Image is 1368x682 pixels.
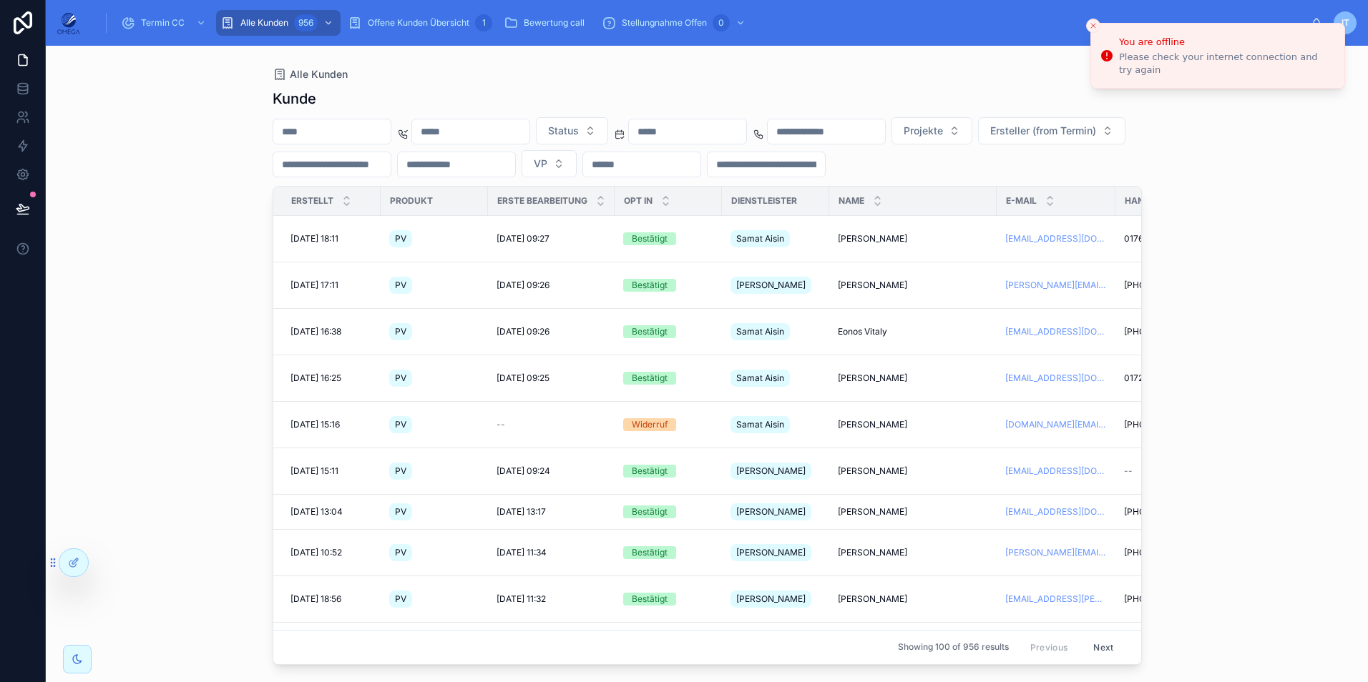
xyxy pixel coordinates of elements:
[838,547,907,558] span: [PERSON_NAME]
[731,541,821,564] a: [PERSON_NAME]
[838,593,988,605] a: [PERSON_NAME]
[632,465,668,478] div: Bestätigt
[632,418,668,431] div: Widerruf
[1124,372,1179,384] span: 01725348539
[290,593,372,605] a: [DATE] 18:56
[731,500,821,523] a: [PERSON_NAME]
[290,465,372,477] a: [DATE] 15:11
[389,227,479,250] a: PV
[497,326,549,337] span: [DATE] 09:26
[1005,419,1107,430] a: [DOMAIN_NAME][EMAIL_ADDRESS][DOMAIN_NAME]
[92,7,1311,39] div: scrollable content
[731,367,821,390] a: Samat Aisin
[1124,506,1201,518] span: [PHONE_NUMBER]
[838,506,988,518] a: [PERSON_NAME]
[1005,372,1107,384] a: [EMAIL_ADDRESS][DOMAIN_NAME]
[838,326,988,337] a: Eonos Vitaly
[1124,465,1133,477] span: --
[475,14,492,31] div: 1
[1124,280,1214,291] a: [PHONE_NUMBER]
[736,326,784,337] span: Samat Aisin
[1005,326,1107,337] a: [EMAIL_ADDRESS][DOMAIN_NAME]
[497,506,546,518] span: [DATE] 13:17
[736,506,806,518] span: [PERSON_NAME]
[497,233,606,244] a: [DATE] 09:27
[1124,506,1214,518] a: [PHONE_NUMBER]
[395,506,406,518] span: PV
[290,419,372,430] a: [DATE] 15:16
[632,325,668,338] div: Bestätigt
[1124,233,1182,244] span: 017656081145
[1124,233,1214,244] a: 017656081145
[838,506,907,518] span: [PERSON_NAME]
[117,10,213,36] a: Termin CC
[990,124,1096,138] span: Ersteller (from Termin)
[838,419,907,430] span: [PERSON_NAME]
[389,320,479,343] a: PV
[1005,547,1107,558] a: [PERSON_NAME][EMAIL_ADDRESS][PERSON_NAME][DOMAIN_NAME]
[736,233,784,244] span: Samat Aisin
[390,195,433,207] span: Produkt
[1005,593,1107,605] a: [EMAIL_ADDRESS][PERSON_NAME][DOMAIN_NAME]
[1005,506,1107,518] a: [EMAIL_ADDRESS][DOMAIN_NAME]
[389,500,479,523] a: PV
[839,195,864,207] span: Name
[497,506,606,518] a: [DATE] 13:17
[736,547,806,558] span: [PERSON_NAME]
[395,419,406,430] span: PV
[290,233,338,244] span: [DATE] 18:11
[1119,35,1333,49] div: You are offline
[290,67,348,81] span: Alle Kunden
[632,232,668,245] div: Bestätigt
[622,17,707,29] span: Stellungnahme Offen
[216,10,341,36] a: Alle Kunden956
[632,372,668,385] div: Bestätigt
[290,326,372,337] a: [DATE] 16:38
[1124,593,1201,605] span: [PHONE_NUMBER]
[522,150,577,177] button: Select Button
[623,593,713,606] a: Bestätigt
[736,465,806,477] span: [PERSON_NAME]
[273,67,348,81] a: Alle Kunden
[838,280,988,291] a: [PERSON_NAME]
[731,274,821,297] a: [PERSON_NAME]
[395,233,406,244] span: PV
[57,11,80,34] img: App logo
[623,418,713,431] a: Widerruf
[1124,593,1214,605] a: [PHONE_NUMBER]
[736,593,806,605] span: [PERSON_NAME]
[623,546,713,559] a: Bestätigt
[290,506,372,518] a: [DATE] 13:04
[395,280,406,291] span: PV
[497,465,550,477] span: [DATE] 09:24
[534,157,547,171] span: VP
[240,17,288,29] span: Alle Kunden
[291,195,333,207] span: Erstellt
[1124,547,1214,558] a: [PHONE_NUMBER]
[597,10,753,36] a: Stellungnahme Offen0
[497,419,606,430] a: --
[978,117,1125,144] button: Select Button
[497,326,606,337] a: [DATE] 09:26
[898,642,1009,653] span: Showing 100 of 956 results
[632,505,668,518] div: Bestätigt
[497,372,606,384] a: [DATE] 09:25
[497,547,547,558] span: [DATE] 11:34
[1006,195,1037,207] span: E-Mail
[838,326,887,337] span: Eonos Vitaly
[632,279,668,292] div: Bestätigt
[1124,372,1214,384] a: 01725348539
[499,10,595,36] a: Bewertung call
[290,372,341,384] span: [DATE] 16:25
[497,280,549,291] span: [DATE] 09:26
[389,367,479,390] a: PV
[524,17,585,29] span: Bewertung call
[141,17,185,29] span: Termin CC
[395,465,406,477] span: PV
[290,372,372,384] a: [DATE] 16:25
[1124,547,1201,558] span: [PHONE_NUMBER]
